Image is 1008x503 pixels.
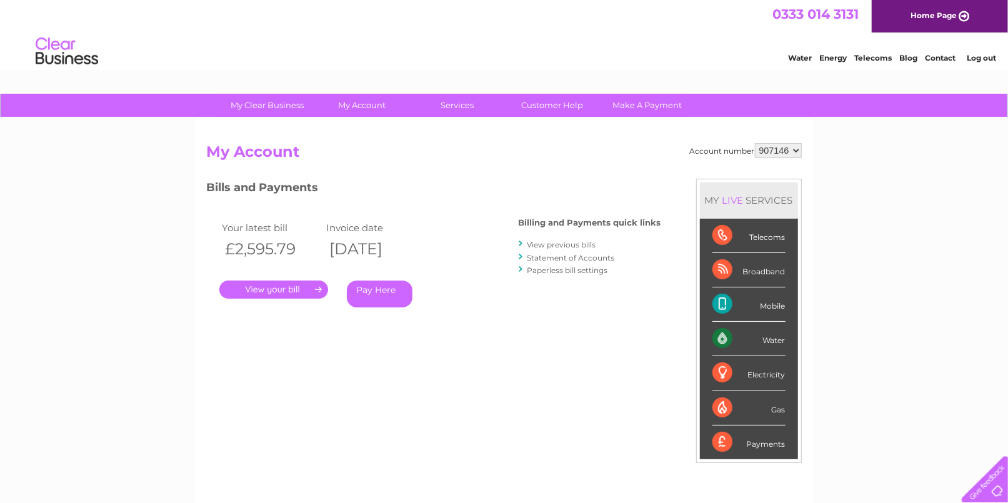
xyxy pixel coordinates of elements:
[323,236,427,262] th: [DATE]
[216,94,319,117] a: My Clear Business
[712,322,786,356] div: Water
[406,94,509,117] a: Services
[854,53,892,62] a: Telecoms
[209,7,800,61] div: Clear Business is a trading name of Verastar Limited (registered in [GEOGRAPHIC_DATA] No. 3667643...
[219,281,328,299] a: .
[527,253,615,262] a: Statement of Accounts
[712,391,786,426] div: Gas
[323,219,427,236] td: Invoice date
[596,94,699,117] a: Make A Payment
[347,281,412,307] a: Pay Here
[899,53,917,62] a: Blog
[527,240,596,249] a: View previous bills
[501,94,604,117] a: Customer Help
[712,253,786,287] div: Broadband
[690,143,802,158] div: Account number
[207,143,802,167] h2: My Account
[772,6,859,22] a: 0333 014 3131
[519,218,661,227] h4: Billing and Payments quick links
[219,236,323,262] th: £2,595.79
[925,53,956,62] a: Contact
[207,179,661,201] h3: Bills and Payments
[700,182,798,218] div: MY SERVICES
[720,194,746,206] div: LIVE
[712,219,786,253] div: Telecoms
[35,32,99,71] img: logo.png
[527,266,608,275] a: Paperless bill settings
[967,53,996,62] a: Log out
[712,287,786,322] div: Mobile
[219,219,323,236] td: Your latest bill
[712,426,786,459] div: Payments
[819,53,847,62] a: Energy
[311,94,414,117] a: My Account
[712,356,786,391] div: Electricity
[788,53,812,62] a: Water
